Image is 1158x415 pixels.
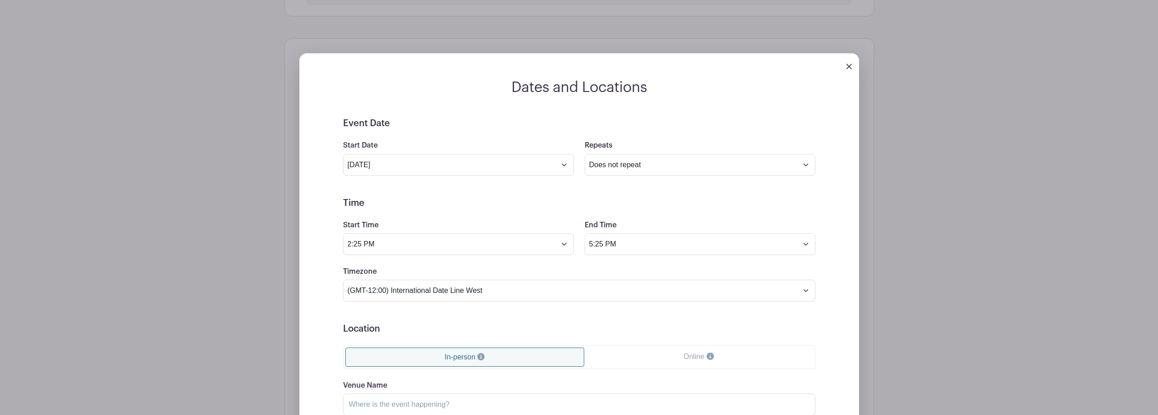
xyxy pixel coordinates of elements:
[343,267,377,276] label: Timezone
[846,64,852,69] img: close_button-5f87c8562297e5c2d7936805f587ecaba9071eb48480494691a3f1689db116b3.svg
[343,141,378,150] label: Start Date
[585,221,617,230] label: End Time
[343,323,815,334] h5: Location
[343,198,815,209] h5: Time
[343,154,574,176] input: Select
[343,233,574,255] input: Select
[343,221,379,230] label: Start Time
[585,233,815,255] input: Select
[584,348,813,366] a: Online
[299,79,859,96] h2: Dates and Locations
[343,381,387,390] label: Venue Name
[345,348,585,367] a: In-person
[585,141,612,150] label: Repeats
[343,118,815,129] h5: Event Date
